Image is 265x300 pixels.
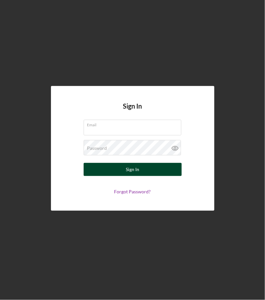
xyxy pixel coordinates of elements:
[126,163,139,176] div: Sign In
[87,146,107,151] label: Password
[123,102,142,120] h4: Sign In
[84,163,182,176] button: Sign In
[87,120,181,127] label: Email
[114,189,151,194] a: Forgot Password?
